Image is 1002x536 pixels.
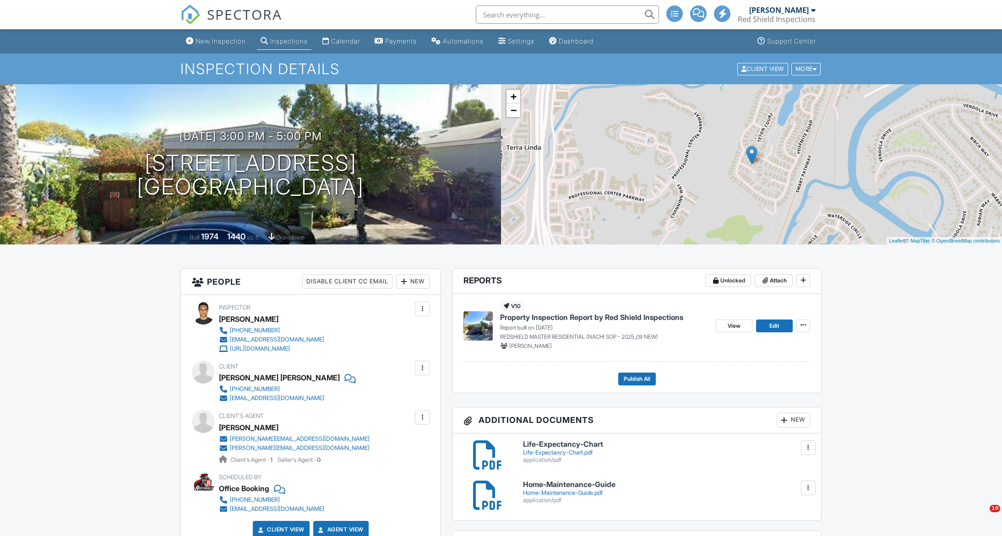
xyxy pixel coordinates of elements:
[219,434,370,444] a: [PERSON_NAME][EMAIL_ADDRESS][DOMAIN_NAME]
[495,33,538,50] a: Settings
[931,238,1000,244] a: © OpenStreetMap contributors
[230,444,370,452] div: [PERSON_NAME][EMAIL_ADDRESS][DOMAIN_NAME]
[523,440,810,464] a: Life-Expectancy-Chart Life-Expectancy-Chart.pdf application/pdf
[396,274,430,289] div: New
[219,474,261,481] span: Scheduled By
[523,449,810,456] div: Life-Expectancy-Chart.pdf
[331,37,360,45] div: Calendar
[219,384,349,394] a: [PHONE_NUMBER]
[371,33,420,50] a: Payments
[476,5,659,24] input: Search everything...
[523,481,810,489] h6: Home-Maintenance-Guide
[180,5,201,25] img: The Best Home Inspection Software - Spectora
[180,12,282,32] a: SPECTORA
[230,505,324,513] div: [EMAIL_ADDRESS][DOMAIN_NAME]
[270,37,308,45] div: Inspections
[506,90,520,103] a: Zoom in
[317,456,321,463] strong: 0
[736,65,790,72] a: Client View
[180,130,322,142] h3: [DATE] 3:00 pm - 5:00 pm
[523,497,810,504] div: application/pdf
[257,33,311,50] a: Inspections
[219,304,250,311] span: Inspector
[523,489,810,497] div: Home-Maintenance-Guide.pdf
[452,407,821,433] h3: Additional Documents
[559,37,594,45] div: Dashboard
[137,151,364,200] h1: [STREET_ADDRESS] [GEOGRAPHIC_DATA]
[256,525,305,534] a: Client View
[219,371,340,384] div: [PERSON_NAME] [PERSON_NAME]
[219,394,349,403] a: [EMAIL_ADDRESS][DOMAIN_NAME]
[278,456,321,463] span: Seller's Agent -
[181,269,441,295] h3: People
[219,326,324,335] a: [PHONE_NUMBER]
[230,336,324,343] div: [EMAIL_ADDRESS][DOMAIN_NAME]
[230,496,280,504] div: [PHONE_NUMBER]
[207,5,282,24] span: SPECTORA
[219,482,269,495] div: Office Booking
[443,37,484,45] div: Automations
[219,495,324,504] a: [PHONE_NUMBER]
[971,505,993,527] iframe: Intercom live chat
[385,37,417,45] div: Payments
[749,5,809,15] div: [PERSON_NAME]
[219,344,324,353] a: [URL][DOMAIN_NAME]
[270,456,272,463] strong: 1
[905,238,930,244] a: © MapTiler
[319,33,364,50] a: Calendar
[545,33,597,50] a: Dashboard
[201,232,218,241] div: 1974
[230,395,324,402] div: [EMAIL_ADDRESS][DOMAIN_NAME]
[219,444,370,453] a: [PERSON_NAME][EMAIL_ADDRESS][DOMAIN_NAME]
[302,274,392,289] div: Disable Client CC Email
[791,63,821,75] div: More
[182,33,250,50] a: New Inspection
[777,413,810,428] div: New
[506,103,520,117] a: Zoom out
[190,234,200,241] span: Built
[227,232,245,241] div: 1440
[247,234,260,241] span: sq. ft.
[428,33,487,50] a: Automations (Advanced)
[276,234,305,241] span: crawlspace
[738,15,816,24] div: Red Shield Inspections
[737,63,788,75] div: Client View
[219,335,324,344] a: [EMAIL_ADDRESS][DOMAIN_NAME]
[230,385,280,393] div: [PHONE_NUMBER]
[889,238,904,244] a: Leaflet
[219,312,278,326] div: [PERSON_NAME]
[508,37,534,45] div: Settings
[196,37,246,45] div: New Inspection
[219,421,278,434] a: [PERSON_NAME]
[180,61,822,77] h1: Inspection Details
[767,37,816,45] div: Support Center
[887,237,1002,245] div: |
[230,327,280,334] div: [PHONE_NUMBER]
[230,456,274,463] span: Client's Agent -
[230,345,290,352] div: [URL][DOMAIN_NAME]
[316,525,364,534] a: Agent View
[990,505,1000,512] span: 10
[230,435,370,443] div: [PERSON_NAME][EMAIL_ADDRESS][DOMAIN_NAME]
[523,440,810,449] h6: Life-Expectancy-Chart
[219,363,239,370] span: Client
[219,504,324,514] a: [EMAIL_ADDRESS][DOMAIN_NAME]
[523,481,810,504] a: Home-Maintenance-Guide Home-Maintenance-Guide.pdf application/pdf
[219,412,264,419] span: Client's Agent
[523,456,810,464] div: application/pdf
[754,33,820,50] a: Support Center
